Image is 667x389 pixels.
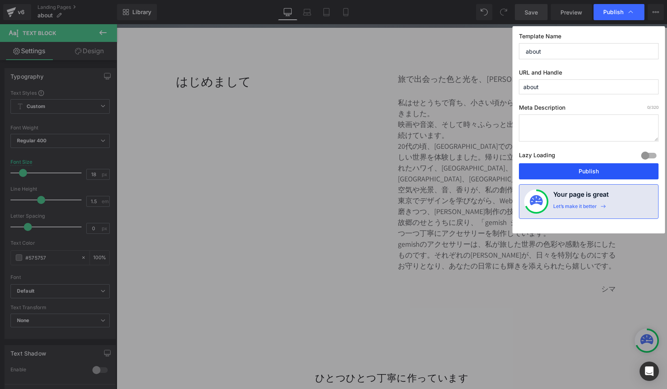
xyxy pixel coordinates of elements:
span: 0 [647,105,650,110]
p: 20代の頃、[GEOGRAPHIC_DATA]でのバックパッカーの旅で、全く新しい世界を体験しました。帰りに立ち寄った香港、そしてその後訪れたハワイ、[GEOGRAPHIC_DATA]、[GEO... [281,116,499,171]
h4: Your page is great [553,189,609,203]
div: Let’s make it better [553,203,597,214]
h1: ひとつひとつ丁寧に作っています [45,348,505,360]
label: Meta Description [519,104,659,114]
label: Lazy Loading [519,150,555,163]
p: 東京でデザインを学びながら、Web制作の仕事を通じて美的感覚を磨きつつ、[PERSON_NAME]制作の技術も深めました。そして今は、故郷のせとうちに戻り、「gemish ジェミッシュ 」を立ち... [281,171,499,214]
img: onboarding-status.svg [530,195,543,208]
label: Template Name [519,33,659,43]
span: Publish [603,8,623,16]
div: Open Intercom Messenger [640,362,659,381]
p: gemishのアクセサリーは、私が旅した世界の色彩や感動を形にしたものです。それぞれの[PERSON_NAME]が、日々を特別なものにするお守りとなり、あなたの日常にも輝きを添えられたら嬉しいです。 [281,214,499,247]
h2: はじめまして [59,49,269,67]
label: URL and Handle [519,69,659,79]
p: 旅で出会った色と光を、[PERSON_NAME]に込めて [281,49,499,61]
p: シマ [281,259,499,270]
p: 映画や音楽、そして時々ふらっと出かける旅が、私の感性を刺激し続けています。 [281,95,499,116]
p: 私はせとうちで育ち、小さい頃から「ものづくり」に心を奪われてきました。 [281,73,499,95]
span: /320 [647,105,659,110]
button: Publish [519,163,659,179]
